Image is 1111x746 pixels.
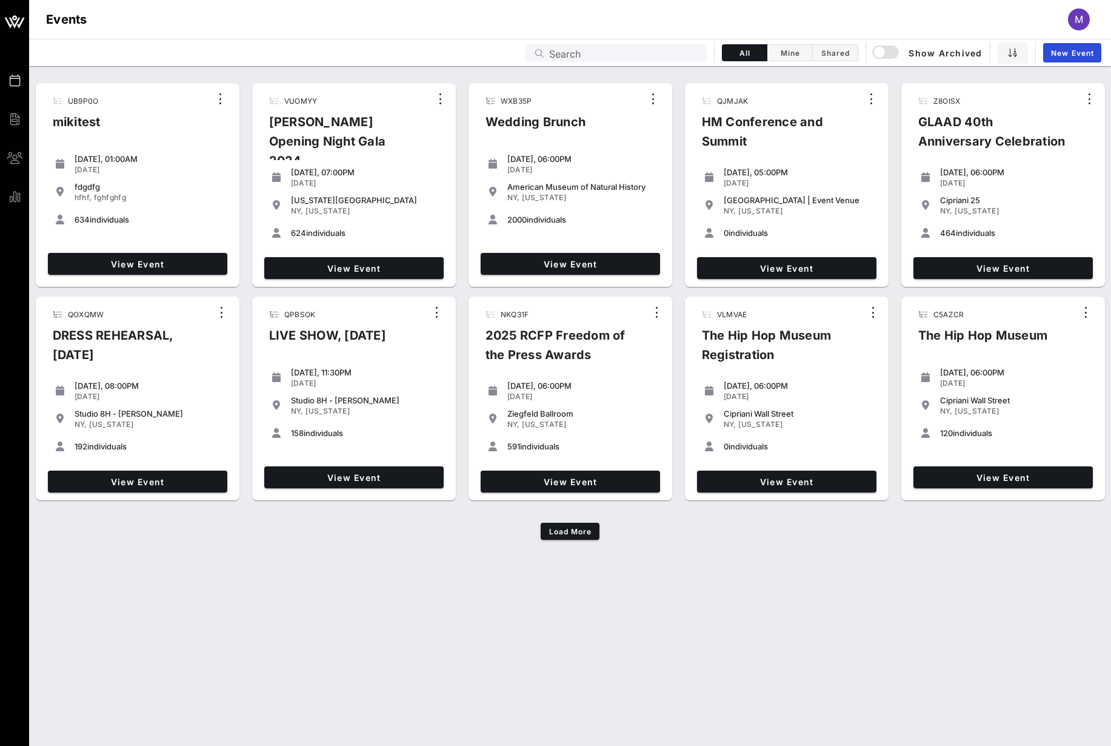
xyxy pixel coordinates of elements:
[702,477,872,487] span: View Event
[53,259,222,269] span: View Event
[291,167,439,177] div: [DATE], 07:00PM
[717,310,747,319] span: VLMVAE
[264,466,444,488] a: View Event
[940,378,1088,388] div: [DATE]
[75,420,87,429] span: NY,
[522,193,566,202] span: [US_STATE]
[507,392,655,402] div: [DATE]
[507,442,520,451] span: 591
[724,228,729,238] span: 0
[724,392,872,402] div: [DATE]
[305,206,350,215] span: [US_STATE]
[541,523,599,540] button: Load More
[724,206,736,215] span: NY,
[75,409,222,418] div: Studio 8H - [PERSON_NAME]
[291,195,439,205] div: [US_STATE][GEOGRAPHIC_DATA]
[43,326,212,374] div: DRESS REHEARSAL, [DATE]
[909,112,1079,161] div: GLAAD 40th Anniversary Celebration
[940,368,1088,377] div: [DATE], 06:00PM
[68,96,99,106] span: UB9P0O
[75,215,222,224] div: individuals
[476,326,647,374] div: 2025 RCFP Freedom of the Press Awards
[485,259,655,269] span: View Event
[75,442,222,451] div: individuals
[1075,13,1083,25] span: M
[522,420,566,429] span: [US_STATE]
[507,182,655,192] div: American Museum of Natural History
[730,49,759,58] span: All
[724,178,872,188] div: [DATE]
[75,392,222,402] div: [DATE]
[724,167,872,177] div: [DATE], 05:00PM
[75,165,222,175] div: [DATE]
[75,215,90,224] span: 634
[291,178,439,188] div: [DATE]
[507,215,527,224] span: 2000
[507,409,655,418] div: Ziegfeld Ballroom
[501,96,532,106] span: WXB35P
[259,112,430,180] div: [PERSON_NAME] Opening Night Gala 2024
[291,228,306,238] span: 624
[291,378,439,388] div: [DATE]
[940,395,1088,405] div: Cipriani Wall Street
[75,442,87,451] span: 192
[940,428,953,438] span: 120
[692,112,861,161] div: HM Conference and Summit
[955,206,999,215] span: [US_STATE]
[940,206,953,215] span: NY,
[507,381,655,391] div: [DATE], 06:00PM
[874,45,982,60] span: Show Archived
[775,49,805,58] span: Mine
[75,154,222,164] div: [DATE], 01:00AM
[476,112,596,141] div: Wedding Brunch
[291,368,439,377] div: [DATE], 11:30PM
[724,442,729,451] span: 0
[940,228,956,238] span: 464
[53,477,222,487] span: View Event
[507,442,655,451] div: individuals
[940,195,1088,205] div: Cipriani 25
[481,471,660,492] a: View Event
[918,263,1088,274] span: View Event
[940,428,1088,438] div: individuals
[813,44,858,61] button: Shared
[724,409,872,418] div: Cipriani Wall Street
[48,253,227,275] a: View Event
[549,527,592,536] span: Load More
[724,195,872,205] div: [GEOGRAPHIC_DATA] | Event Venue
[269,472,439,483] span: View Event
[507,193,520,202] span: NY,
[697,257,876,279] a: View Event
[933,96,961,106] span: Z8OISX
[697,471,876,492] a: View Event
[264,257,444,279] a: View Event
[507,420,520,429] span: NY,
[940,228,1088,238] div: individuals
[702,263,872,274] span: View Event
[724,442,872,451] div: individuals
[507,165,655,175] div: [DATE]
[918,472,1088,483] span: View Event
[48,471,227,492] a: View Event
[820,49,850,58] span: Shared
[724,420,736,429] span: NY,
[94,193,126,202] span: fghfghfg
[873,42,983,64] button: Show Archived
[284,310,316,319] span: QPBSOK
[291,228,439,238] div: individuals
[284,96,318,106] span: VUOMYY
[909,326,1058,355] div: The Hip Hop Museum
[717,96,749,106] span: QJMJAK
[75,193,92,202] span: hfhf,
[291,206,304,215] span: NY,
[291,406,304,415] span: NY,
[1050,49,1094,58] span: New Event
[724,381,872,391] div: [DATE], 06:00PM
[722,44,767,61] button: All
[913,466,1093,488] a: View Event
[68,310,104,319] span: QOXQMW
[75,182,222,192] div: fdgdfg
[738,206,782,215] span: [US_STATE]
[507,154,655,164] div: [DATE], 06:00PM
[291,428,304,438] span: 158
